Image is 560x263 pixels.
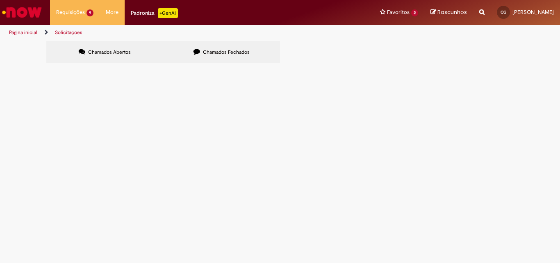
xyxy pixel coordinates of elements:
[87,9,93,16] span: 9
[411,9,418,16] span: 2
[55,29,82,36] a: Solicitações
[203,49,250,55] span: Chamados Fechados
[131,8,178,18] div: Padroniza
[430,9,467,16] a: Rascunhos
[88,49,131,55] span: Chamados Abertos
[501,9,506,15] span: CG
[56,8,85,16] span: Requisições
[512,9,554,16] span: [PERSON_NAME]
[387,8,410,16] span: Favoritos
[1,4,43,21] img: ServiceNow
[158,8,178,18] p: +GenAi
[9,29,37,36] a: Página inicial
[106,8,118,16] span: More
[6,25,367,40] ul: Trilhas de página
[437,8,467,16] span: Rascunhos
